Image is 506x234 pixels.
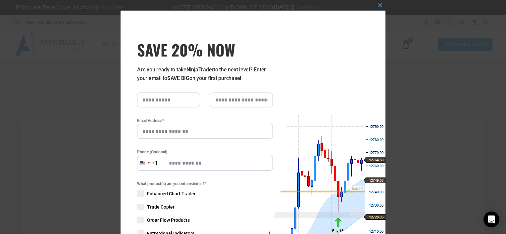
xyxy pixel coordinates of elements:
[137,65,273,83] p: Are you ready to take to the next level? Enter your email to on your first purchase!
[137,40,273,59] h3: SAVE 20% NOW
[147,204,175,210] span: Trade Copier
[137,180,273,187] span: What product(s) are you interested in?
[147,190,196,197] span: Enhanced Chart Trader
[147,217,190,223] span: Order Flow Products
[186,66,214,73] strong: NinjaTrader
[137,204,273,210] label: Trade Copier
[137,217,273,223] label: Order Flow Products
[167,75,189,81] strong: SAVE BIG
[152,159,158,168] div: +1
[137,149,273,155] label: Phone (Optional)
[137,117,273,124] label: Email Address
[483,212,499,227] div: Open Intercom Messenger
[137,156,158,171] button: Selected country
[137,190,273,197] label: Enhanced Chart Trader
